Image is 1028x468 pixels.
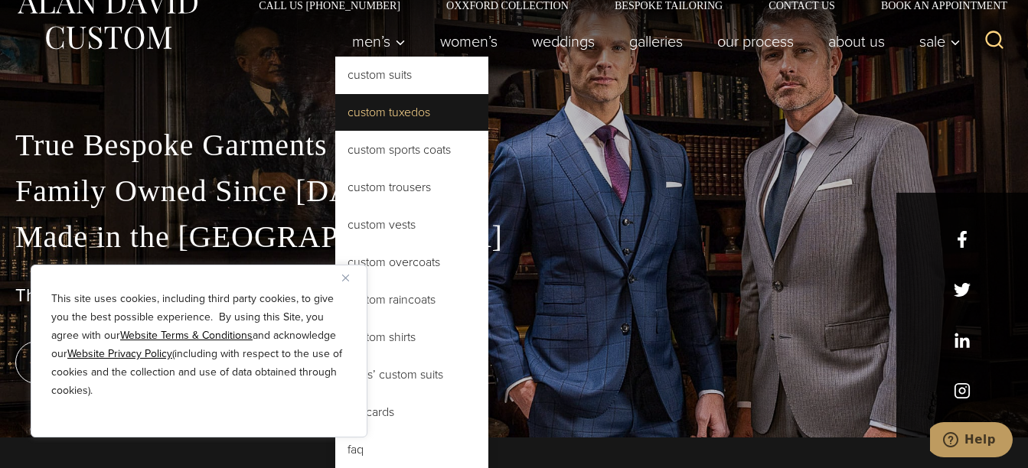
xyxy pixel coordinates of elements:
a: Women’s [423,26,515,57]
a: FAQ [335,431,488,468]
button: Close [342,268,361,287]
a: Custom Raincoats [335,281,488,318]
a: Custom Shirts [335,319,488,356]
a: About Us [811,26,902,57]
a: Website Privacy Policy [67,346,172,362]
button: View Search Form [976,23,1013,60]
a: weddings [515,26,612,57]
a: Custom Overcoats [335,244,488,281]
a: Custom Tuxedos [335,94,488,131]
button: Sale sub menu toggle [902,26,969,57]
a: Website Terms & Conditions [120,327,253,343]
p: This site uses cookies, including third party cookies, to give you the best possible experience. ... [51,290,347,400]
button: Child menu of Men’s [335,26,423,57]
a: book an appointment [15,341,230,384]
a: Our Process [700,26,811,57]
a: Custom Sports Coats [335,132,488,168]
h1: The Best Custom Suits NYC Has to Offer [15,284,1013,307]
a: Custom Suits [335,57,488,93]
a: Custom Vests [335,206,488,243]
a: Gift Cards [335,394,488,431]
img: Close [342,275,349,281]
a: Boys’ Custom Suits [335,356,488,393]
p: True Bespoke Garments Family Owned Since [DATE] Made in the [GEOGRAPHIC_DATA] [15,122,1013,260]
nav: Primary Navigation [335,26,969,57]
a: Galleries [612,26,700,57]
a: Custom Trousers [335,169,488,206]
iframe: Opens a widget where you can chat to one of our agents [930,422,1013,460]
